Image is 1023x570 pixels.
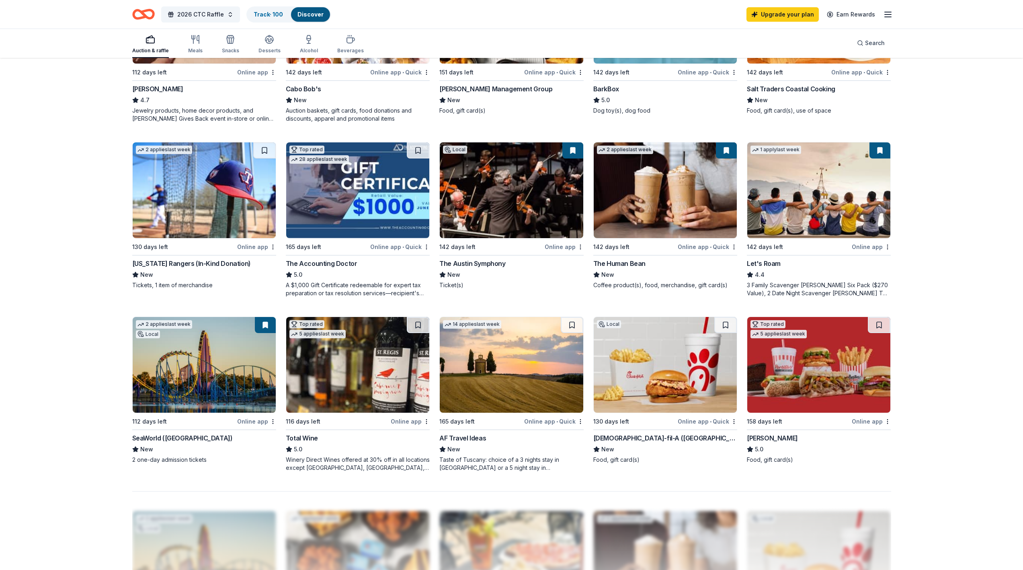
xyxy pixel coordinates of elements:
[286,281,430,297] div: A $1,000 Gift Certificate redeemable for expert tax preparation or tax resolution services—recipi...
[747,317,890,413] img: Image for Portillo's
[132,456,276,464] div: 2 one-day admission tickets
[136,146,192,154] div: 2 applies last week
[132,317,276,464] a: Image for SeaWorld (San Antonio)2 applieslast weekLocal112 days leftOnline appSeaWorld ([GEOGRAPH...
[300,31,318,58] button: Alcohol
[822,7,880,22] a: Earn Rewards
[593,68,629,77] div: 142 days left
[556,69,558,76] span: •
[710,244,711,250] span: •
[132,31,169,58] button: Auction & raffle
[831,67,891,77] div: Online app Quick
[140,444,153,454] span: New
[678,67,737,77] div: Online app Quick
[132,47,169,54] div: Auction & raffle
[286,142,429,238] img: Image for The Accounting Doctor
[440,142,583,238] img: Image for The Austin Symphony
[132,107,276,123] div: Jewelry products, home decor products, and [PERSON_NAME] Gives Back event in-store or online (or ...
[286,84,321,94] div: Cabo Bob's
[601,444,614,454] span: New
[747,142,890,238] img: Image for Let's Roam
[188,31,203,58] button: Meals
[132,281,276,289] div: Tickets, 1 item of merchandise
[439,107,583,115] div: Food, gift card(s)
[286,68,322,77] div: 142 days left
[747,84,835,94] div: Salt Traders Coastal Cooking
[237,242,276,252] div: Online app
[294,95,307,105] span: New
[140,95,150,105] span: 4.7
[443,146,467,154] div: Local
[133,317,276,413] img: Image for SeaWorld (San Antonio)
[593,259,646,268] div: The Human Bean
[286,107,430,123] div: Auction baskets, gift cards, food donations and discounts, apparel and promotional items
[439,417,475,426] div: 165 days left
[747,242,783,252] div: 142 days left
[286,317,429,413] img: Image for Total Wine
[161,6,240,23] button: 2026 CTC Raffle
[747,68,783,77] div: 142 days left
[246,6,331,23] button: Track· 100Discover
[593,417,629,426] div: 130 days left
[402,69,404,76] span: •
[286,433,318,443] div: Total Wine
[864,69,865,76] span: •
[447,270,460,280] span: New
[439,317,583,472] a: Image for AF Travel Ideas14 applieslast week165 days leftOnline app•QuickAF Travel IdeasNewTaste ...
[439,142,583,289] a: Image for The Austin SymphonyLocal142 days leftOnline appThe Austin SymphonyNewTicket(s)
[132,433,233,443] div: SeaWorld ([GEOGRAPHIC_DATA])
[222,47,239,54] div: Snacks
[750,330,807,338] div: 5 applies last week
[370,242,430,252] div: Online app Quick
[755,444,763,454] span: 5.0
[524,416,584,426] div: Online app Quick
[593,456,737,464] div: Food, gift card(s)
[132,68,167,77] div: 112 days left
[710,418,711,425] span: •
[286,417,320,426] div: 116 days left
[556,418,558,425] span: •
[337,47,364,54] div: Beverages
[337,31,364,58] button: Beverages
[440,317,583,413] img: Image for AF Travel Ideas
[132,259,251,268] div: [US_STATE] Rangers (In-Kind Donation)
[593,107,737,115] div: Dog toy(s), dog food
[439,433,486,443] div: AF Travel Ideas
[294,444,302,454] span: 5.0
[593,142,737,289] a: Image for The Human Bean2 applieslast week142 days leftOnline app•QuickThe Human BeanNewCoffee pr...
[747,259,781,268] div: Let's Roam
[439,84,552,94] div: [PERSON_NAME] Management Group
[524,67,584,77] div: Online app Quick
[750,320,785,328] div: Top rated
[132,242,168,252] div: 130 days left
[747,317,891,464] a: Image for Portillo'sTop rated5 applieslast week158 days leftOnline app[PERSON_NAME]5.0Food, gift ...
[132,417,167,426] div: 112 days left
[597,320,621,328] div: Local
[865,38,885,48] span: Search
[747,417,782,426] div: 158 days left
[402,244,404,250] span: •
[597,146,653,154] div: 2 applies last week
[601,270,614,280] span: New
[747,107,891,115] div: Food, gift card(s), use of space
[439,242,476,252] div: 142 days left
[286,317,430,472] a: Image for Total WineTop rated5 applieslast week116 days leftOnline appTotal Wine5.0Winery Direct ...
[177,10,224,19] span: 2026 CTC Raffle
[136,330,160,338] div: Local
[593,242,629,252] div: 142 days left
[289,320,324,328] div: Top rated
[593,281,737,289] div: Coffee product(s), food, merchandise, gift card(s)
[852,416,891,426] div: Online app
[601,95,610,105] span: 5.0
[593,317,737,464] a: Image for Chick-fil-A (Austin)Local130 days leftOnline app•Quick[DEMOGRAPHIC_DATA]-fil-A ([GEOGRA...
[297,11,324,18] a: Discover
[678,242,737,252] div: Online app Quick
[747,142,891,297] a: Image for Let's Roam1 applylast week142 days leftOnline appLet's Roam4.43 Family Scavenger [PERSO...
[851,35,891,51] button: Search
[222,31,239,58] button: Snacks
[710,69,711,76] span: •
[133,142,276,238] img: Image for Texas Rangers (In-Kind Donation)
[439,68,474,77] div: 151 days left
[447,95,460,105] span: New
[594,142,737,238] img: Image for The Human Bean
[545,242,584,252] div: Online app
